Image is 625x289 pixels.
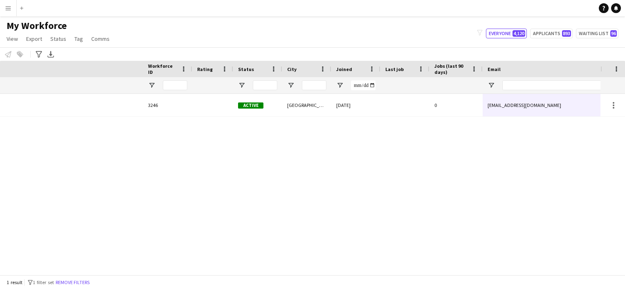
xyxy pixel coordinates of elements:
div: [DATE] [331,94,380,116]
span: 4,120 [513,30,525,37]
input: Joined Filter Input [351,80,375,90]
div: 3246 [143,94,192,116]
button: Open Filter Menu [336,82,344,89]
span: Workforce ID [148,63,178,75]
button: Open Filter Menu [488,82,495,89]
a: View [3,33,21,44]
span: View [7,35,18,42]
span: Jobs (last 90 days) [434,63,468,75]
span: Rating [197,66,213,72]
button: Everyone4,120 [486,29,527,38]
span: 893 [562,30,571,37]
span: City [287,66,297,72]
span: Tag [74,35,83,42]
span: 96 [610,30,617,37]
button: Open Filter Menu [287,82,295,89]
span: Last job [385,66,404,72]
span: Email [488,66,501,72]
a: Status [47,33,70,44]
input: Workforce ID Filter Input [163,80,187,90]
button: Waiting list96 [576,29,618,38]
button: Open Filter Menu [148,82,155,89]
span: My Workforce [7,20,67,32]
button: Remove filters [54,278,91,287]
a: Tag [71,33,86,44]
span: Active [238,102,263,109]
span: Export [26,35,42,42]
span: Status [50,35,66,42]
div: 0 [429,94,483,116]
span: Status [238,66,254,72]
app-action-btn: Export XLSX [46,49,56,59]
a: Export [23,33,45,44]
span: Joined [336,66,352,72]
span: 1 filter set [33,279,54,285]
app-action-btn: Advanced filters [34,49,44,59]
button: Open Filter Menu [238,82,245,89]
input: City Filter Input [302,80,326,90]
input: Status Filter Input [253,80,277,90]
a: Comms [88,33,113,44]
span: Comms [91,35,110,42]
div: [GEOGRAPHIC_DATA] [282,94,331,116]
button: Applicants893 [530,29,573,38]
